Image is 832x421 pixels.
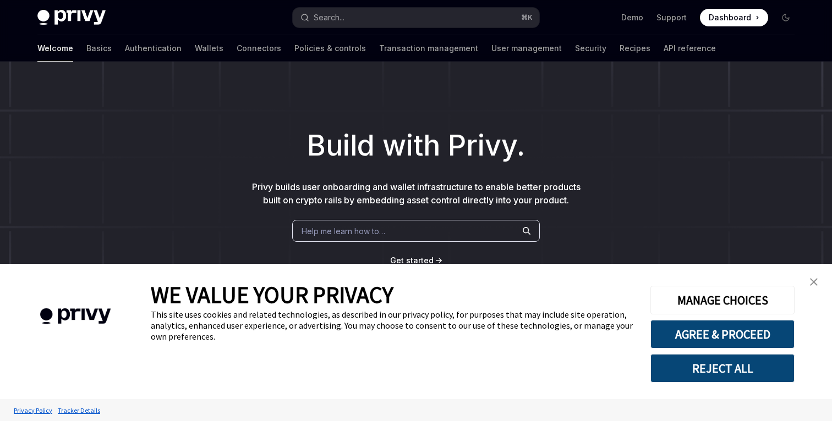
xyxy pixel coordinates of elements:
a: Tracker Details [55,401,103,420]
a: Security [575,35,606,62]
a: Dashboard [700,9,768,26]
span: Get started [390,256,434,265]
a: close banner [803,271,825,293]
a: Welcome [37,35,73,62]
span: WE VALUE YOUR PRIVACY [151,280,393,309]
img: dark logo [37,10,106,25]
div: This site uses cookies and related technologies, as described in our privacy policy, for purposes... [151,309,634,342]
button: MANAGE CHOICES [650,286,795,314]
button: Toggle dark mode [777,9,795,26]
a: Policies & controls [294,35,366,62]
a: User management [491,35,562,62]
h1: Build with Privy. [18,124,814,167]
button: AGREE & PROCEED [650,320,795,348]
button: Search...⌘K [293,8,539,27]
a: Get started [390,255,434,266]
span: Privy builds user onboarding and wallet infrastructure to enable better products built on crypto ... [252,181,581,206]
img: close banner [810,278,818,286]
a: Transaction management [379,35,478,62]
a: Authentication [125,35,182,62]
a: Basics [86,35,112,62]
a: Wallets [195,35,223,62]
button: REJECT ALL [650,354,795,383]
a: Privacy Policy [11,401,55,420]
span: Dashboard [709,12,751,23]
a: Support [656,12,687,23]
div: Search... [314,11,344,24]
a: Demo [621,12,643,23]
a: API reference [664,35,716,62]
span: Help me learn how to… [302,225,385,237]
a: Connectors [237,35,281,62]
a: Recipes [620,35,650,62]
img: company logo [17,292,134,340]
span: ⌘ K [521,13,533,22]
